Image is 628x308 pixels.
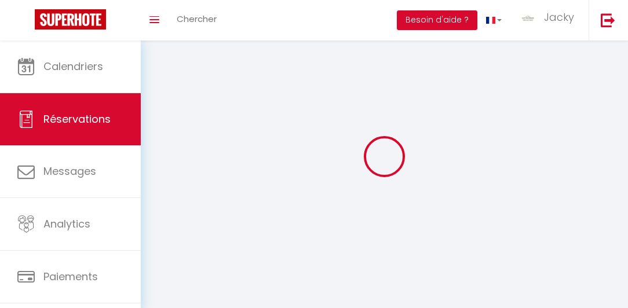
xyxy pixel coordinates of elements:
span: Chercher [177,13,217,25]
iframe: Chat [579,256,619,299]
img: logout [601,13,615,27]
button: Besoin d'aide ? [397,10,477,30]
span: Réservations [43,112,111,126]
span: Paiements [43,269,98,284]
span: Calendriers [43,59,103,74]
img: ... [519,13,536,23]
img: Super Booking [35,9,106,30]
span: Jacky [544,10,574,24]
button: Ouvrir le widget de chat LiveChat [9,5,44,39]
span: Messages [43,164,96,178]
span: Analytics [43,217,90,231]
